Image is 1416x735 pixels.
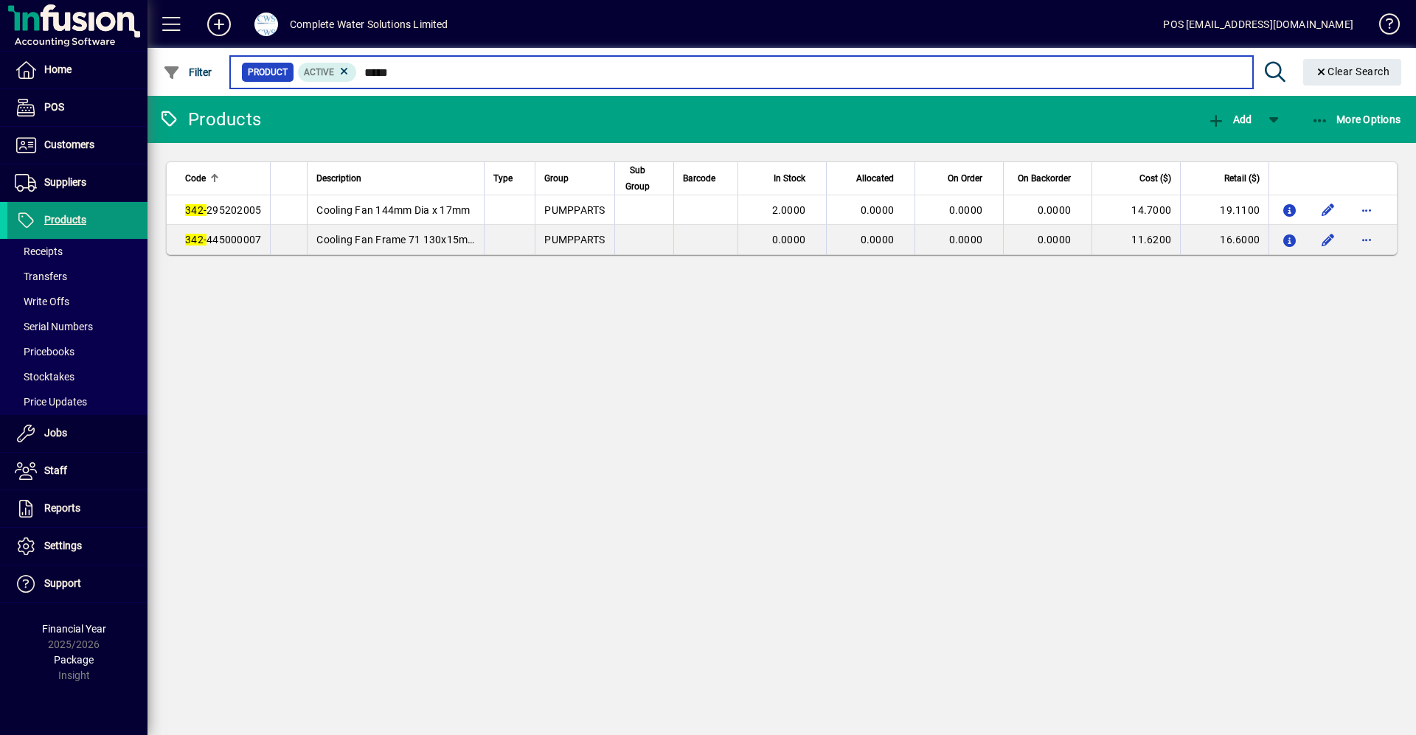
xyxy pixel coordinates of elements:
[7,565,147,602] a: Support
[747,170,819,187] div: In Stock
[316,170,361,187] span: Description
[44,63,72,75] span: Home
[1018,170,1071,187] span: On Backorder
[15,296,69,307] span: Write Offs
[44,176,86,188] span: Suppliers
[1091,225,1180,254] td: 11.6200
[924,170,996,187] div: On Order
[159,59,216,86] button: Filter
[1139,170,1171,187] span: Cost ($)
[1180,195,1268,225] td: 19.1100
[243,11,290,38] button: Profile
[15,321,93,332] span: Serial Numbers
[856,170,894,187] span: Allocated
[44,577,81,589] span: Support
[1224,170,1260,187] span: Retail ($)
[1013,170,1084,187] div: On Backorder
[44,540,82,551] span: Settings
[493,170,513,187] span: Type
[1091,195,1180,225] td: 14.7000
[195,11,243,38] button: Add
[185,170,206,187] span: Code
[316,170,475,187] div: Description
[1311,114,1401,125] span: More Options
[949,234,983,245] span: 0.0000
[7,339,147,364] a: Pricebooks
[44,214,86,226] span: Products
[1207,114,1252,125] span: Add
[1204,106,1255,133] button: Add
[544,170,605,187] div: Group
[1038,234,1072,245] span: 0.0000
[1355,198,1378,222] button: More options
[304,67,334,77] span: Active
[624,162,665,195] div: Sub Group
[774,170,805,187] span: In Stock
[44,464,67,476] span: Staff
[7,528,147,565] a: Settings
[44,101,64,113] span: POS
[15,245,63,257] span: Receipts
[836,170,907,187] div: Allocated
[772,234,806,245] span: 0.0000
[7,52,147,88] a: Home
[1315,66,1390,77] span: Clear Search
[544,204,605,216] span: PUMPPARTS
[15,271,67,282] span: Transfers
[15,396,87,408] span: Price Updates
[159,108,261,131] div: Products
[624,162,652,195] span: Sub Group
[42,623,106,635] span: Financial Year
[316,204,470,216] span: Cooling Fan 144mm Dia x 17mm
[185,234,206,245] em: 342-
[44,139,94,150] span: Customers
[861,204,895,216] span: 0.0000
[185,204,261,216] span: 295202005
[772,204,806,216] span: 2.0000
[290,13,448,36] div: Complete Water Solutions Limited
[15,371,74,383] span: Stocktakes
[683,170,715,187] span: Barcode
[298,63,357,82] mat-chip: Activation Status: Active
[316,234,476,245] span: Cooling Fan Frame 71 130x15mm
[1308,106,1405,133] button: More Options
[54,654,94,666] span: Package
[544,170,569,187] span: Group
[1368,3,1398,51] a: Knowledge Base
[7,239,147,264] a: Receipts
[7,453,147,490] a: Staff
[7,127,147,164] a: Customers
[248,65,288,80] span: Product
[949,204,983,216] span: 0.0000
[44,502,80,514] span: Reports
[7,364,147,389] a: Stocktakes
[1163,13,1353,36] div: POS [EMAIL_ADDRESS][DOMAIN_NAME]
[185,234,261,245] span: 445000007
[544,234,605,245] span: PUMPPARTS
[1316,228,1340,251] button: Edit
[7,389,147,414] a: Price Updates
[1303,59,1402,86] button: Clear
[493,170,526,187] div: Type
[7,490,147,527] a: Reports
[683,170,729,187] div: Barcode
[1038,204,1072,216] span: 0.0000
[44,427,67,439] span: Jobs
[7,164,147,201] a: Suppliers
[1180,225,1268,254] td: 16.6000
[948,170,982,187] span: On Order
[861,234,895,245] span: 0.0000
[1355,228,1378,251] button: More options
[1316,198,1340,222] button: Edit
[7,289,147,314] a: Write Offs
[7,89,147,126] a: POS
[7,415,147,452] a: Jobs
[7,264,147,289] a: Transfers
[185,204,206,216] em: 342-
[163,66,212,78] span: Filter
[15,346,74,358] span: Pricebooks
[7,314,147,339] a: Serial Numbers
[185,170,261,187] div: Code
